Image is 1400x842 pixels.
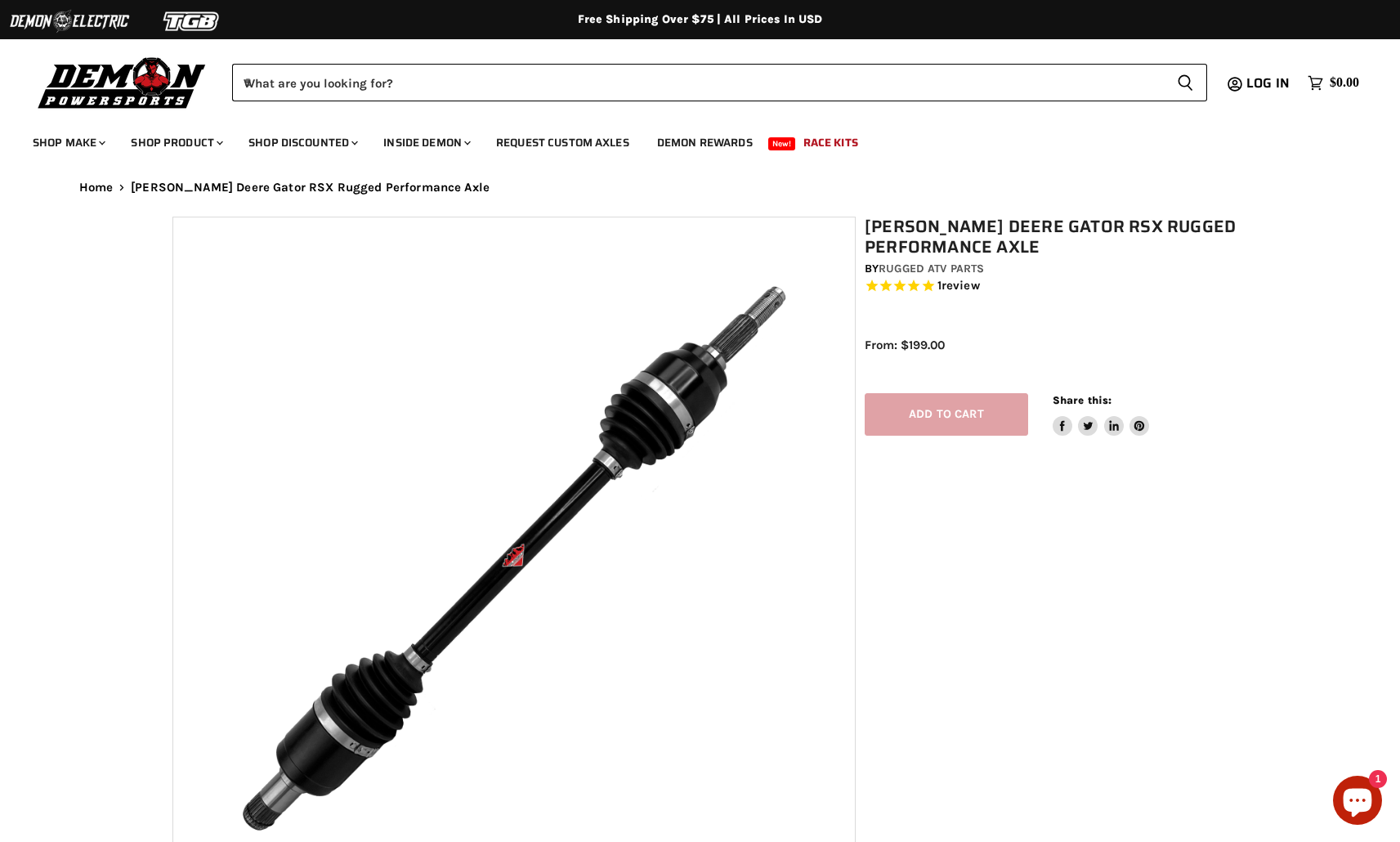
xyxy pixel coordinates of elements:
[768,137,796,150] span: New!
[119,126,233,159] a: Shop Product
[232,64,1207,101] form: Product
[865,338,945,352] span: From: $199.00
[1246,73,1290,93] span: Log in
[645,126,765,159] a: Demon Rewards
[865,278,1237,295] span: Rated 5.0 out of 5 stars 1 reviews
[1164,64,1207,101] button: Search
[47,12,1354,27] div: Free Shipping Over $75 | All Prices In USD
[232,64,1164,101] input: When autocomplete results are available use up and down arrows to review and enter to select
[131,6,253,37] img: TGB Logo 2
[1239,76,1299,91] a: Log in
[865,260,1237,278] div: by
[937,279,980,293] span: 1 reviews
[47,181,1354,195] nav: Breadcrumbs
[33,53,212,111] img: Demon Powersports
[371,126,481,159] a: Inside Demon
[79,181,114,195] a: Home
[1053,394,1112,406] span: Share this:
[131,181,490,195] span: [PERSON_NAME] Deere Gator RSX Rugged Performance Axle
[1299,71,1367,95] a: $0.00
[484,126,642,159] a: Request Custom Axles
[236,126,368,159] a: Shop Discounted
[8,6,131,37] img: Demon Electric Logo 2
[20,126,115,159] a: Shop Make
[865,217,1237,258] h1: [PERSON_NAME] Deere Gator RSX Rugged Performance Axle
[791,126,870,159] a: Race Kits
[879,262,984,275] a: Rugged ATV Parts
[20,119,1355,159] ul: Main menu
[1053,393,1150,437] aside: Share this:
[942,279,980,293] span: review
[1328,776,1387,829] inbox-online-store-chat: Shopify online store chat
[1330,75,1359,91] span: $0.00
